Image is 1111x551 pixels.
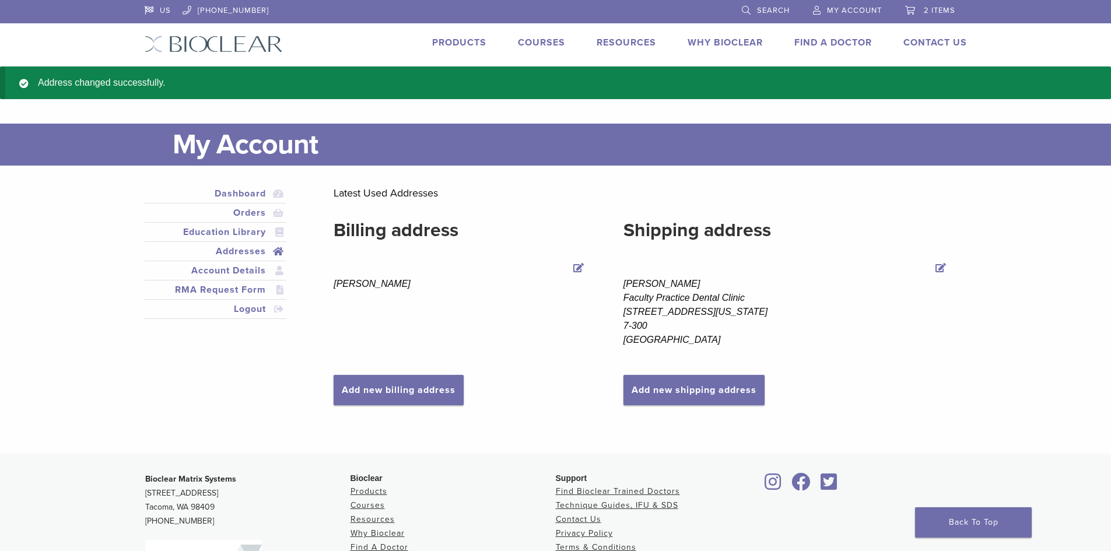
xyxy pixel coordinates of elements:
[556,514,601,524] a: Contact Us
[827,6,882,15] span: My Account
[518,37,565,48] a: Courses
[556,500,678,510] a: Technique Guides, IFU & SDS
[351,528,405,538] a: Why Bioclear
[761,480,786,492] a: Bioclear
[334,375,464,405] a: Add new billing address
[147,225,285,239] a: Education Library
[147,302,285,316] a: Logout
[351,473,383,483] span: Bioclear
[147,264,285,278] a: Account Details
[147,206,285,220] a: Orders
[757,6,790,15] span: Search
[145,472,351,528] p: [STREET_ADDRESS] Tacoma, WA 98409 [PHONE_NUMBER]
[147,283,285,297] a: RMA Request Form
[571,261,587,277] a: Edit Billing address
[817,480,842,492] a: Bioclear
[145,184,287,333] nav: Account pages
[623,216,949,244] h2: Shipping address
[794,37,872,48] a: Find A Doctor
[145,474,236,484] strong: Bioclear Matrix Systems
[688,37,763,48] a: Why Bioclear
[788,480,815,492] a: Bioclear
[915,507,1032,538] a: Back To Top
[351,486,387,496] a: Products
[623,277,949,347] address: [PERSON_NAME] Faculty Practice Dental Clinic [STREET_ADDRESS][US_STATE] 7-300 [GEOGRAPHIC_DATA]
[556,473,587,483] span: Support
[334,277,587,291] address: [PERSON_NAME]
[334,184,949,202] p: Latest Used Addresses
[334,216,587,244] h2: Billing address
[432,37,486,48] a: Products
[351,500,385,510] a: Courses
[903,37,967,48] a: Contact Us
[173,124,967,166] h1: My Account
[556,486,680,496] a: Find Bioclear Trained Doctors
[147,187,285,201] a: Dashboard
[933,261,949,277] a: Edit Shipping address
[147,244,285,258] a: Addresses
[924,6,955,15] span: 2 items
[597,37,656,48] a: Resources
[556,528,613,538] a: Privacy Policy
[623,375,765,405] a: Add new shipping address
[351,514,395,524] a: Resources
[145,36,283,52] img: Bioclear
